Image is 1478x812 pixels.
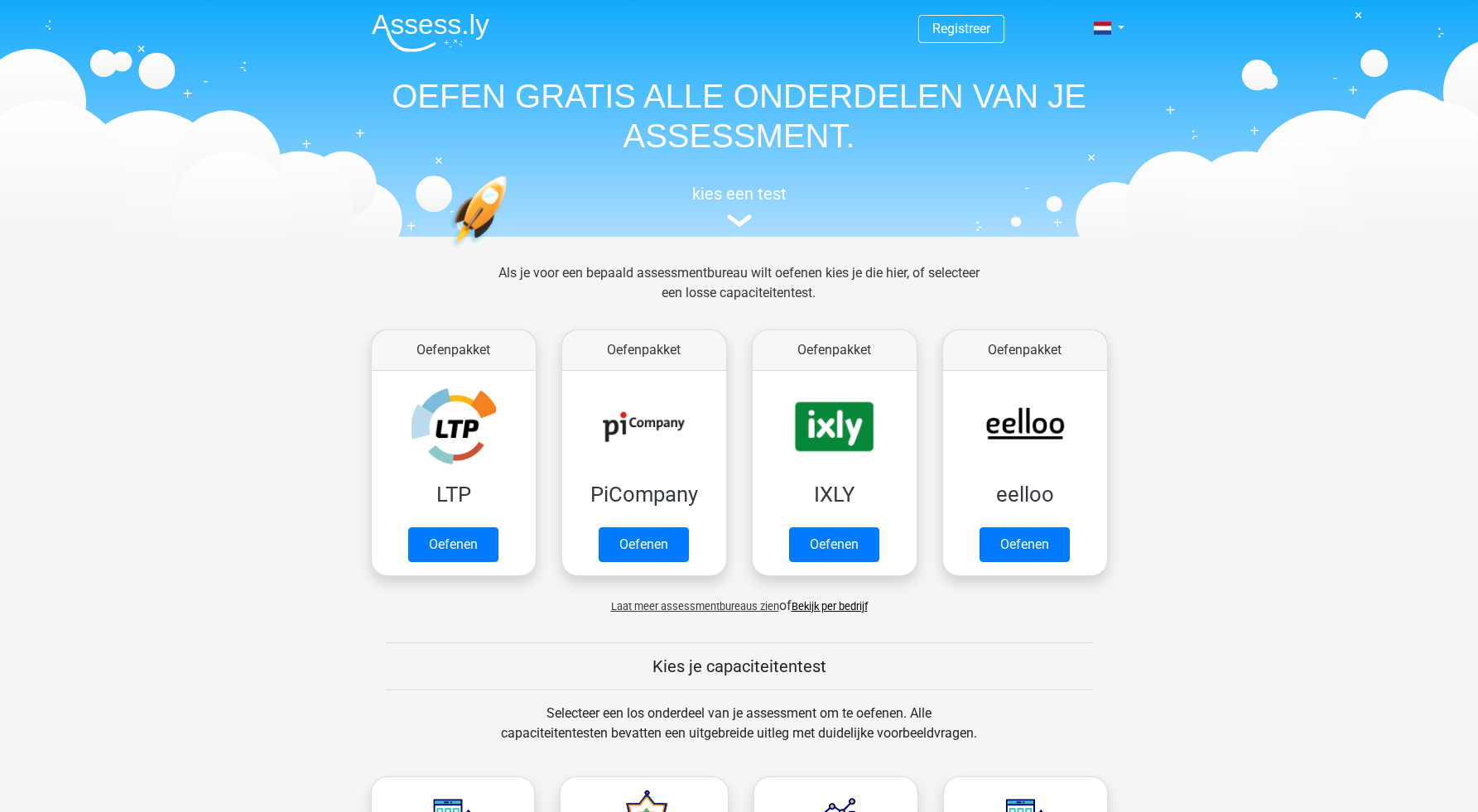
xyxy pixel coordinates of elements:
[789,527,879,562] a: Oefenen
[386,656,1093,676] h5: Kies je capaciteitentest
[359,583,1120,616] div: of
[450,175,571,325] img: oefenen
[485,263,993,323] div: Als je voor een bepaald assessmentbureau wilt oefenen kies je die hier, of selecteer een losse ca...
[599,527,689,562] a: Oefenen
[485,704,993,763] div: Selecteer een los onderdeel van je assessment om te oefenen. Alle capaciteitentesten bevatten een...
[359,76,1120,156] h1: OEFEN GRATIS ALLE ONDERDELEN VAN JE ASSESSMENT.
[932,21,990,36] a: Registreer
[372,13,489,52] img: Assessly
[980,527,1070,562] a: Oefenen
[408,527,498,562] a: Oefenen
[359,184,1120,228] a: kies een test
[611,600,779,613] span: Laat meer assessmentbureaus zien
[359,184,1120,204] h5: kies een test
[727,214,752,227] img: assessment
[792,600,868,613] a: Bekijk per bedrijf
